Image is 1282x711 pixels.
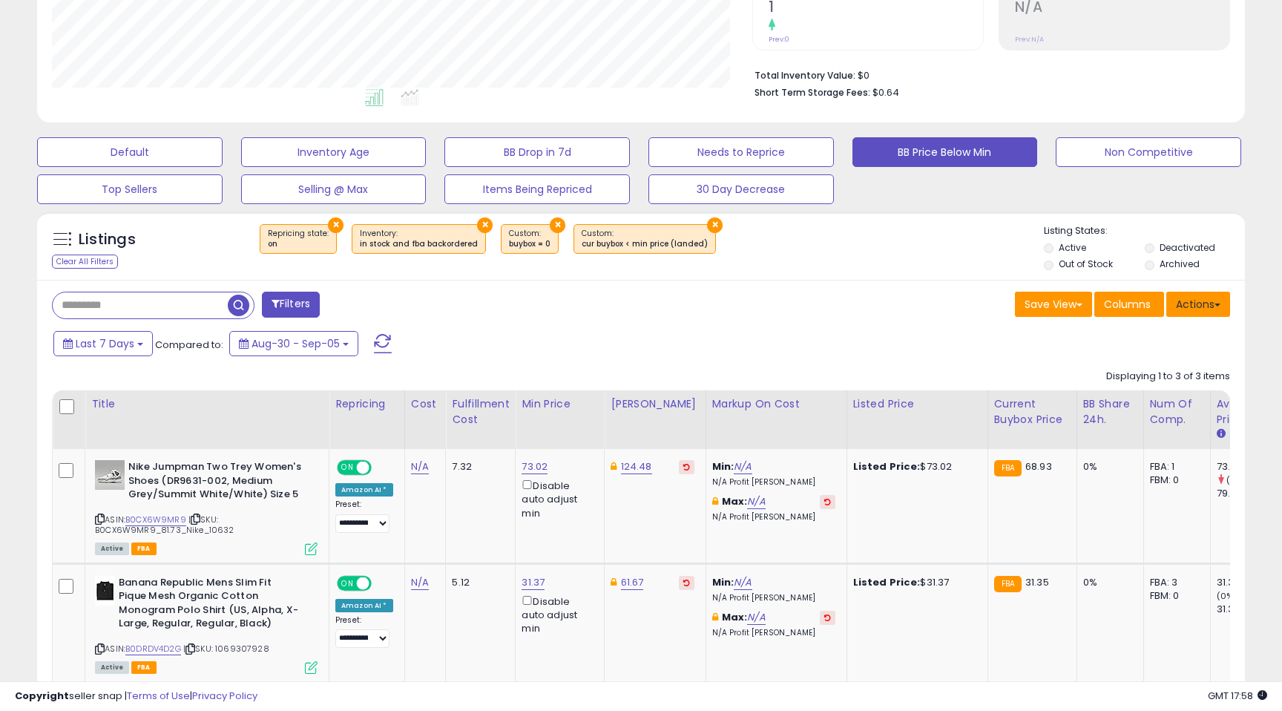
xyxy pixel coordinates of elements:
[1083,460,1132,474] div: 0%
[522,459,548,474] a: 73.02
[411,396,440,412] div: Cost
[872,85,899,99] span: $0.64
[712,575,734,589] b: Min:
[1217,603,1277,616] div: 31.37
[1025,575,1049,589] span: 31.35
[328,217,343,233] button: ×
[53,331,153,356] button: Last 7 Days
[1059,258,1113,270] label: Out of Stock
[734,459,752,474] a: N/A
[712,628,835,638] p: N/A Profit [PERSON_NAME]
[268,228,329,250] span: Repricing state :
[128,460,309,505] b: Nike Jumpman Two Trey Women's Shoes (DR9631-002, Medium Grey/Summit White/White) Size 5
[648,174,834,204] button: 30 Day Decrease
[452,460,504,474] div: 7.32
[1150,589,1199,603] div: FBM: 0
[1217,427,1226,441] small: Avg Win Price.
[241,137,427,167] button: Inventory Age
[522,575,545,590] a: 31.37
[712,459,734,474] b: Min:
[95,460,125,490] img: 31A32bl4EzL._SL40_.jpg
[95,460,318,554] div: ASIN:
[755,69,855,82] b: Total Inventory Value:
[192,689,257,703] a: Privacy Policy
[335,483,393,497] div: Amazon AI *
[335,499,393,533] div: Preset:
[852,137,1038,167] button: BB Price Below Min
[125,643,181,655] a: B0DRDV4D2G
[95,576,115,606] img: 312t+O62qZL._SL40_.jpg
[79,229,136,250] h5: Listings
[611,396,699,412] div: [PERSON_NAME]
[509,228,550,250] span: Custom:
[444,137,630,167] button: BB Drop in 7d
[268,239,329,249] div: on
[155,338,223,352] span: Compared to:
[369,577,393,589] span: OFF
[1150,460,1199,474] div: FBA: 1
[125,514,186,526] a: B0CX6W9MR9
[1150,576,1199,589] div: FBA: 3
[734,575,752,590] a: N/A
[183,643,269,655] span: | SKU: 1069307928
[1217,460,1277,474] div: 73.02
[229,331,358,356] button: Aug-30 - Sep-05
[241,174,427,204] button: Selling @ Max
[1166,292,1230,317] button: Actions
[755,65,1219,83] li: $0
[853,396,982,412] div: Listed Price
[52,255,118,269] div: Clear All Filters
[91,396,323,412] div: Title
[1150,396,1204,427] div: Num of Comp.
[369,462,393,474] span: OFF
[335,396,398,412] div: Repricing
[477,217,493,233] button: ×
[338,577,357,589] span: ON
[648,137,834,167] button: Needs to Reprice
[127,689,190,703] a: Terms of Use
[262,292,320,318] button: Filters
[452,396,509,427] div: Fulfillment Cost
[119,576,299,635] b: Banana Republic Mens Slim Fit Pique Mesh Organic Cotton Monogram Polo Shirt (US, Alpha, X-Large, ...
[360,228,478,250] span: Inventory :
[335,615,393,649] div: Preset:
[1056,137,1241,167] button: Non Competitive
[1083,396,1137,427] div: BB Share 24h.
[994,460,1022,476] small: FBA
[1160,241,1215,254] label: Deactivated
[769,35,789,44] small: Prev: 0
[131,661,157,674] span: FBA
[994,576,1022,592] small: FBA
[522,593,593,636] div: Disable auto adjust min
[95,543,129,555] span: All listings currently available for purchase on Amazon
[522,396,598,412] div: Min Price
[1226,474,1260,486] small: (-8.12%)
[1208,689,1267,703] span: 2025-09-13 17:58 GMT
[1015,35,1044,44] small: Prev: N/A
[853,576,976,589] div: $31.37
[582,228,708,250] span: Custom:
[1104,297,1151,312] span: Columns
[335,599,393,612] div: Amazon AI *
[252,336,340,351] span: Aug-30 - Sep-05
[621,575,644,590] a: 61.67
[1106,370,1230,384] div: Displaying 1 to 3 of 3 items
[853,459,921,474] b: Listed Price:
[550,217,565,233] button: ×
[707,217,723,233] button: ×
[37,137,223,167] button: Default
[712,593,835,603] p: N/A Profit [PERSON_NAME]
[994,396,1071,427] div: Current Buybox Price
[722,610,748,624] b: Max:
[712,477,835,488] p: N/A Profit [PERSON_NAME]
[1217,590,1237,602] small: (0%)
[1015,292,1092,317] button: Save View
[1059,241,1086,254] label: Active
[853,575,921,589] b: Listed Price:
[1217,487,1277,500] div: 79.47
[747,610,765,625] a: N/A
[452,576,504,589] div: 5.12
[95,661,129,674] span: All listings currently available for purchase on Amazon
[722,494,748,508] b: Max:
[706,390,847,449] th: The percentage added to the cost of goods (COGS) that forms the calculator for Min & Max prices.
